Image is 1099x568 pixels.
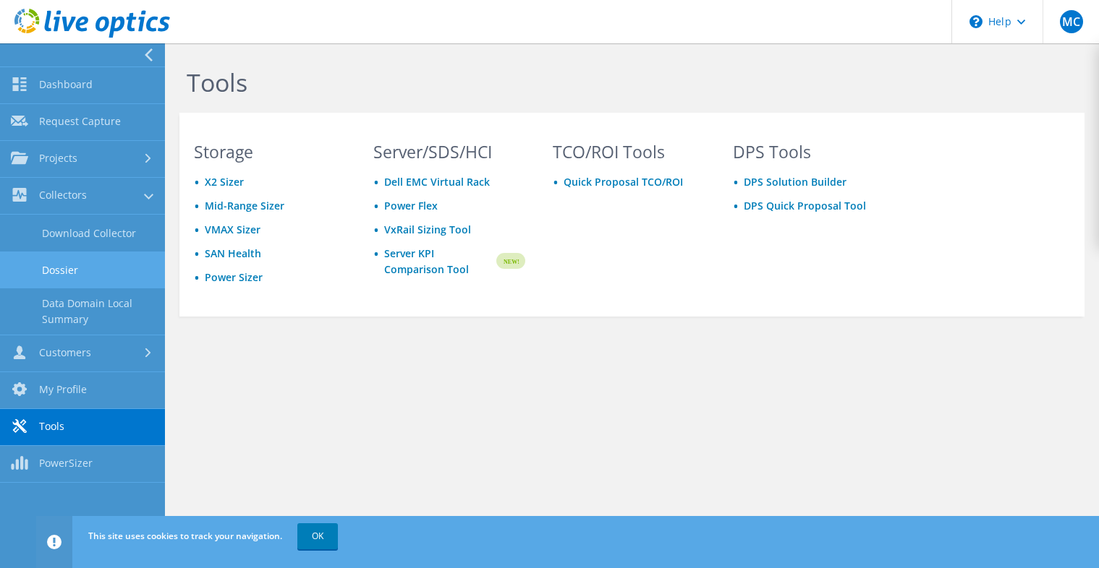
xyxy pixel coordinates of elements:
[744,175,846,189] a: DPS Solution Builder
[373,144,525,160] h3: Server/SDS/HCI
[384,175,490,189] a: Dell EMC Virtual Rack
[205,199,284,212] a: Mid-Range Sizer
[564,175,683,189] a: Quick Proposal TCO/ROI
[205,175,244,189] a: X2 Sizer
[744,199,866,212] a: DPS Quick Proposal Tool
[733,144,885,160] h3: DPS Tools
[205,270,263,284] a: Power Sizer
[297,523,338,549] a: OK
[384,199,438,212] a: Power Flex
[88,530,282,542] span: This site uses cookies to track your navigation.
[205,246,261,260] a: SAN Health
[969,15,983,28] svg: \n
[1060,10,1083,33] span: MC
[205,223,260,236] a: VMAX Sizer
[494,244,525,278] img: new-badge.svg
[187,67,1070,98] h1: Tools
[194,144,346,160] h3: Storage
[553,144,705,160] h3: TCO/ROI Tools
[384,223,471,236] a: VxRail Sizing Tool
[384,246,494,277] a: Server KPI Comparison Tool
